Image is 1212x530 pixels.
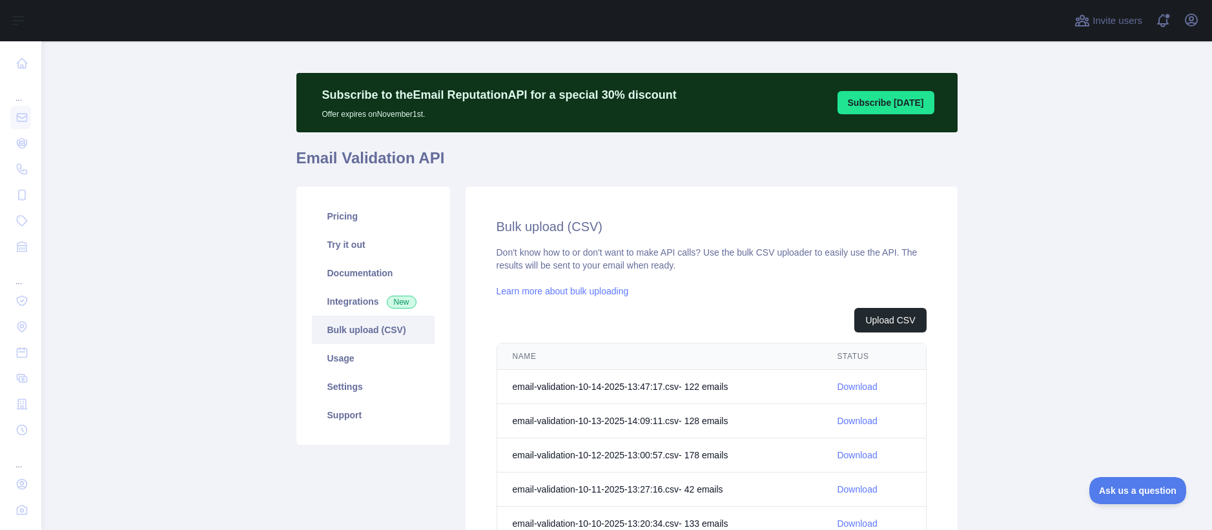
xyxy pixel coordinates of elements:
[1089,477,1186,504] iframe: Toggle Customer Support
[1072,10,1145,31] button: Invite users
[322,104,677,119] p: Offer expires on November 1st.
[854,308,926,332] button: Upload CSV
[312,344,435,372] a: Usage
[837,450,877,460] a: Download
[312,372,435,401] a: Settings
[312,316,435,344] a: Bulk upload (CSV)
[312,202,435,230] a: Pricing
[322,86,677,104] p: Subscribe to the Email Reputation API for a special 30 % discount
[837,518,877,529] a: Download
[312,287,435,316] a: Integrations New
[497,473,822,507] td: email-validation-10-11-2025-13:27:16.csv - 42 email s
[312,259,435,287] a: Documentation
[497,404,822,438] td: email-validation-10-13-2025-14:09:11.csv - 128 email s
[497,438,822,473] td: email-validation-10-12-2025-13:00:57.csv - 178 email s
[296,148,958,179] h1: Email Validation API
[497,218,927,236] h2: Bulk upload (CSV)
[497,370,822,404] td: email-validation-10-14-2025-13:47:17.csv - 122 email s
[10,77,31,103] div: ...
[837,484,877,494] a: Download
[387,296,416,309] span: New
[10,261,31,287] div: ...
[497,343,822,370] th: NAME
[497,286,629,296] a: Learn more about bulk uploading
[821,343,925,370] th: STATUS
[1093,14,1142,28] span: Invite users
[837,382,877,392] a: Download
[312,230,435,259] a: Try it out
[312,401,435,429] a: Support
[10,444,31,470] div: ...
[837,91,934,114] button: Subscribe [DATE]
[837,416,877,426] a: Download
